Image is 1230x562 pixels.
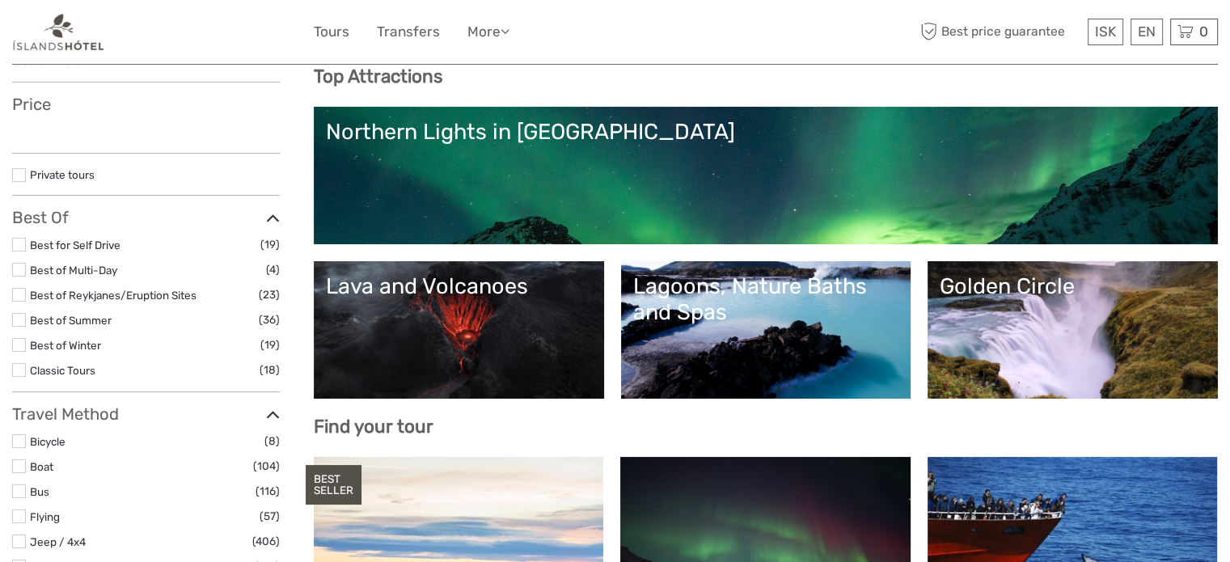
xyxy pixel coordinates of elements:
[12,95,280,114] h3: Price
[377,20,440,44] a: Transfers
[326,273,592,387] a: Lava and Volcanoes
[30,289,197,302] a: Best of Reykjanes/Eruption Sites
[314,65,442,87] b: Top Attractions
[30,339,101,352] a: Best of Winter
[940,273,1206,299] div: Golden Circle
[633,273,899,326] div: Lagoons, Nature Baths and Spas
[467,20,509,44] a: More
[260,235,280,254] span: (19)
[30,460,53,473] a: Boat
[253,457,280,475] span: (104)
[306,465,361,505] div: BEST SELLER
[260,507,280,526] span: (57)
[326,273,592,299] div: Lava and Volcanoes
[940,273,1206,387] a: Golden Circle
[30,314,112,327] a: Best of Summer
[259,285,280,304] span: (23)
[260,336,280,354] span: (19)
[12,12,105,52] img: 1298-aa34540a-eaca-4c1b-b063-13e4b802c612_logo_small.png
[326,119,1206,232] a: Northern Lights in [GEOGRAPHIC_DATA]
[12,208,280,227] h3: Best Of
[264,432,280,450] span: (8)
[314,20,349,44] a: Tours
[1197,23,1211,40] span: 0
[30,364,95,377] a: Classic Tours
[259,311,280,329] span: (36)
[30,264,117,277] a: Best of Multi-Day
[30,510,60,523] a: Flying
[916,19,1084,45] span: Best price guarantee
[30,535,86,548] a: Jeep / 4x4
[633,273,899,387] a: Lagoons, Nature Baths and Spas
[12,404,280,424] h3: Travel Method
[1131,19,1163,45] div: EN
[30,168,95,181] a: Private tours
[314,416,433,437] b: Find your tour
[326,119,1206,145] div: Northern Lights in [GEOGRAPHIC_DATA]
[266,260,280,279] span: (4)
[1095,23,1116,40] span: ISK
[30,239,120,251] a: Best for Self Drive
[256,482,280,501] span: (116)
[260,361,280,379] span: (18)
[30,485,49,498] a: Bus
[252,532,280,551] span: (406)
[30,435,66,448] a: Bicycle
